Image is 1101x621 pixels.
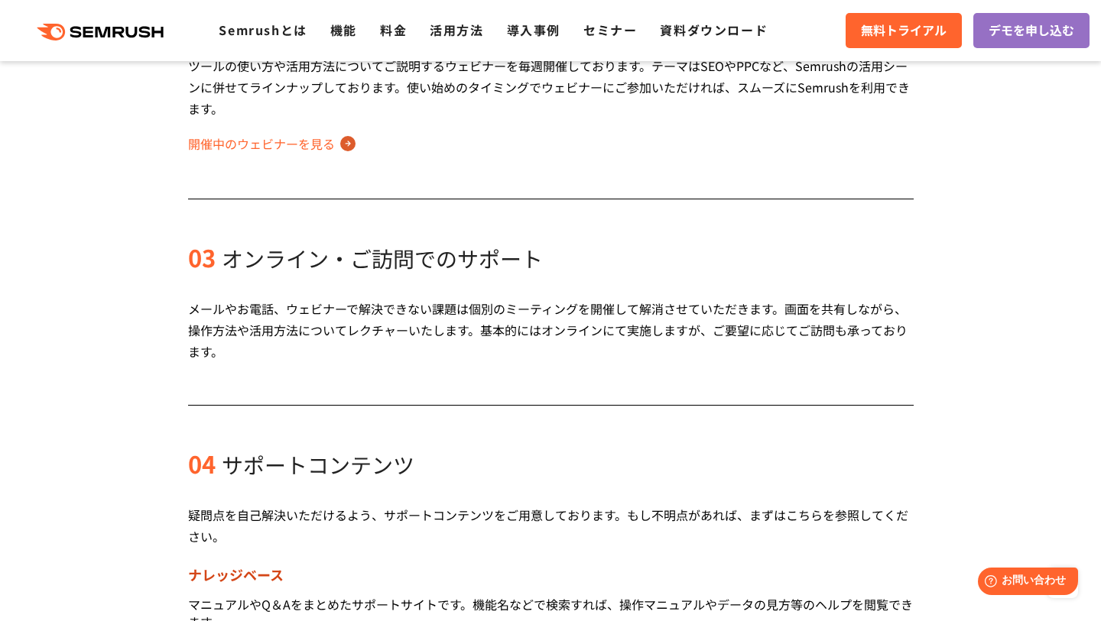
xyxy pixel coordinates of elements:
[973,13,1090,48] a: デモを申し込む
[222,449,414,480] span: サポートコンテンツ
[989,21,1074,40] span: デモを申し込む
[188,131,356,156] a: 開催中のウェビナーを見る
[430,21,483,39] a: 活用方法
[660,21,768,39] a: 資料ダウンロード
[846,13,962,48] a: 無料トライアル
[188,504,914,547] div: 疑問点を自己解決いただけるよう、サポートコンテンツをご用意しております。もし不明点があれば、まずはこちらを参照してください。
[861,21,947,40] span: 無料トライアル
[965,561,1084,604] iframe: Help widget launcher
[222,243,543,273] span: オンライン・ご訪問でのサポート
[507,21,560,39] a: 導入事例
[188,240,216,274] span: 03
[188,298,914,362] div: メールやお電話、ウェビナーで解決できない課題は個別のミーティングを開催して解消させていただきます。画面を共有しながら、操作方法や活用方法についてレクチャーいたします。基本的にはオンラインにて実施...
[188,446,216,480] span: 04
[583,21,637,39] a: セミナー
[219,21,307,39] a: Semrushとは
[380,21,407,39] a: 料金
[188,565,914,584] div: ナレッジベース
[330,21,357,39] a: 機能
[188,55,914,119] div: ツールの使い方や活用方法についてご説明するウェビナーを毎週開催しております。テーマはSEOやPPCなど、Semrushの活用シーンに併せてラインナップしております。使い始めのタイミングでウェビナ...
